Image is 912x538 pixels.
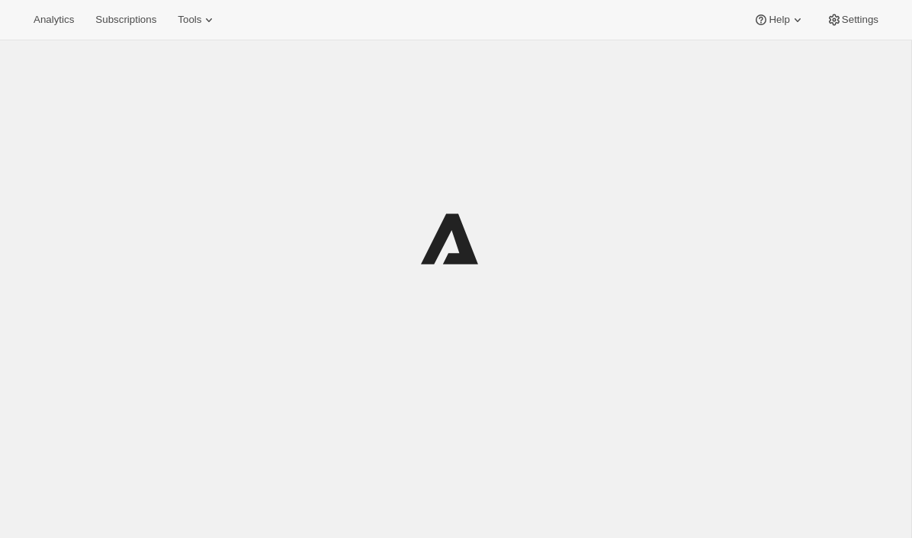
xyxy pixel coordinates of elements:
button: Analytics [24,9,83,30]
button: Help [744,9,814,30]
span: Help [769,14,789,26]
button: Tools [169,9,226,30]
span: Analytics [34,14,74,26]
span: Tools [178,14,201,26]
button: Subscriptions [86,9,165,30]
button: Settings [817,9,888,30]
span: Subscriptions [95,14,156,26]
span: Settings [842,14,878,26]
